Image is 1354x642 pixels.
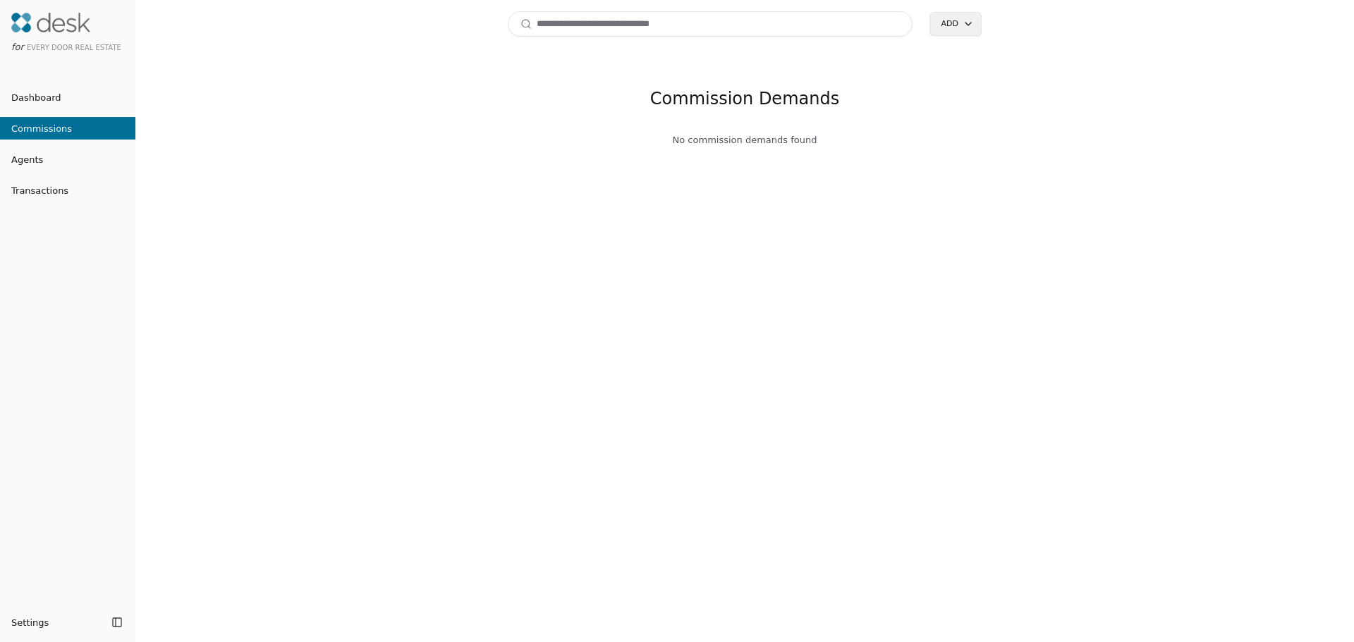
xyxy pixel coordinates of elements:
span: for [11,42,24,52]
button: Add [929,12,982,36]
h2: Commission Demands [650,87,839,110]
span: Settings [11,615,49,630]
button: Settings [6,611,107,634]
span: Every Door Real Estate [27,44,121,51]
div: No commission demands found [508,132,982,147]
img: Desk [11,13,90,32]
